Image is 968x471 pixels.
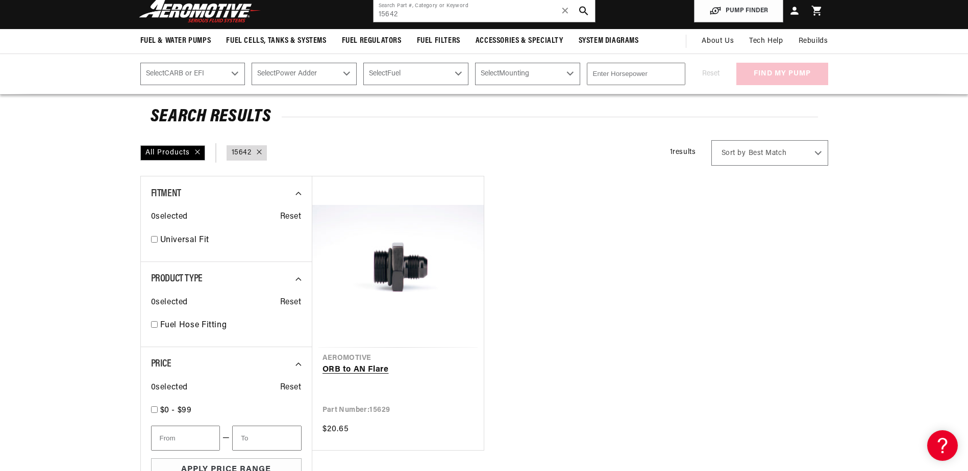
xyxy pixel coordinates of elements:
input: To [232,426,301,451]
summary: Rebuilds [791,29,836,54]
span: Fuel Cells, Tanks & Systems [226,36,326,46]
span: Sort by [722,148,746,159]
span: Accessories & Specialty [476,36,563,46]
h2: Search Results [151,109,818,125]
a: Fuel Hose Fitting [160,319,302,332]
span: Reset [280,296,302,309]
span: 1 results [670,148,696,156]
span: System Diagrams [579,36,639,46]
a: 15642 [232,147,252,159]
span: Fuel Regulators [342,36,402,46]
input: Enter Horsepower [587,63,685,85]
summary: System Diagrams [571,29,647,53]
span: 0 selected [151,296,188,309]
span: Reset [280,211,302,224]
summary: Fuel Cells, Tanks & Systems [218,29,334,53]
summary: Accessories & Specialty [468,29,571,53]
summary: Tech Help [741,29,790,54]
span: $0 - $99 [160,406,192,414]
span: Fuel Filters [417,36,460,46]
select: CARB or EFI [140,63,245,85]
span: — [222,432,230,445]
summary: Fuel Regulators [334,29,409,53]
span: Product Type [151,274,203,284]
span: ✕ [561,3,570,19]
span: Reset [280,381,302,395]
select: Power Adder [252,63,357,85]
input: From [151,426,220,451]
span: Price [151,359,171,369]
a: Universal Fit [160,234,302,247]
span: Fuel & Water Pumps [140,36,211,46]
summary: Fuel & Water Pumps [133,29,219,53]
a: About Us [694,29,741,54]
span: Fitment [151,189,181,199]
summary: Fuel Filters [409,29,468,53]
span: Rebuilds [799,36,828,47]
select: Sort by [711,140,828,166]
div: All Products [140,145,205,161]
span: About Us [702,37,734,45]
span: 0 selected [151,381,188,395]
span: 0 selected [151,211,188,224]
span: Tech Help [749,36,783,47]
select: Mounting [475,63,580,85]
select: Fuel [363,63,468,85]
a: ORB to AN Flare [322,363,474,377]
